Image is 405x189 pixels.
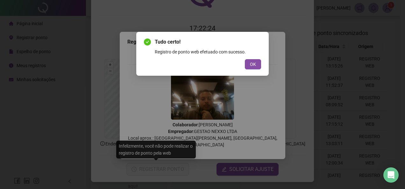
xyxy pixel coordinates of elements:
button: OK [245,59,261,69]
span: Tudo certo! [155,38,261,46]
span: OK [250,61,256,68]
div: Open Intercom Messenger [383,167,399,183]
span: check-circle [144,38,151,45]
div: Registro de ponto web efetuado com sucesso. [155,48,261,55]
